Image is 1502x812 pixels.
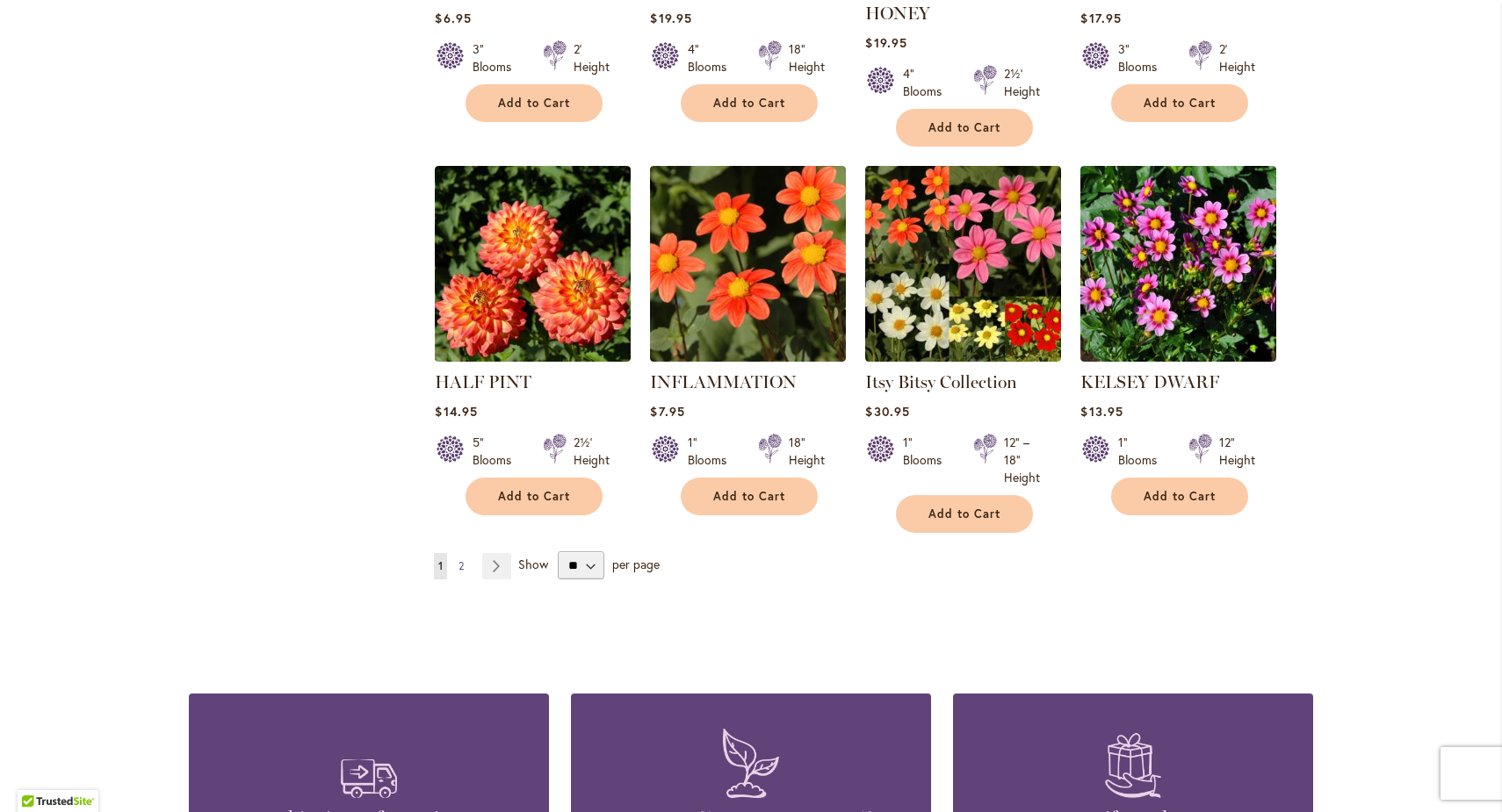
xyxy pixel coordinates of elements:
div: 18" Height [789,40,825,75]
button: Add to Cart [466,478,603,515]
button: Add to Cart [1111,84,1248,122]
span: Add to Cart [1144,96,1216,111]
div: 2½' Height [1004,65,1040,100]
button: Add to Cart [681,84,818,122]
span: $14.95 [435,403,477,420]
span: $13.95 [1080,403,1123,420]
a: HALF PINT [435,349,631,365]
iframe: Launch Accessibility Center [13,750,62,799]
span: $17.95 [1080,10,1121,26]
a: 2 [454,553,468,579]
span: $7.95 [650,403,684,420]
div: 4" Blooms [688,40,737,75]
div: 2½' Height [574,434,610,469]
span: Add to Cart [498,489,570,504]
span: Show [518,556,548,572]
a: Itsy Bitsy Collection [865,349,1061,365]
div: 12" – 18" Height [1004,434,1040,486]
div: 12" Height [1219,434,1255,469]
span: Add to Cart [498,96,570,111]
div: 1" Blooms [903,434,952,486]
div: 2' Height [574,40,610,75]
span: 1 [438,559,443,572]
div: 1" Blooms [688,434,737,469]
div: 5" Blooms [473,434,522,469]
span: $6.95 [435,10,471,26]
span: per page [612,556,660,572]
img: INFLAMMATION [650,166,846,362]
span: 2 [459,559,464,572]
span: Add to Cart [928,507,1000,521]
div: 1" Blooms [1118,434,1167,469]
div: 18" Height [789,434,825,469]
img: Itsy Bitsy Collection [865,166,1061,362]
button: Add to Cart [896,495,1033,533]
a: HALF PINT [435,371,531,392]
a: INFLAMMATION [650,371,797,392]
a: Itsy Bitsy Collection [865,371,1017,392]
span: $19.95 [865,34,906,51]
a: KELSEY DWARF [1080,371,1219,392]
a: INFLAMMATION [650,349,846,365]
div: 3" Blooms [1118,40,1167,75]
div: 4" Blooms [903,65,952,100]
span: Add to Cart [713,489,785,504]
button: Add to Cart [681,478,818,515]
span: Add to Cart [928,120,1000,135]
button: Add to Cart [1111,478,1248,515]
div: 2' Height [1219,40,1255,75]
span: $19.95 [650,10,691,26]
span: Add to Cart [713,96,785,111]
a: KELSEY DWARF [1080,349,1276,365]
button: Add to Cart [896,109,1033,147]
span: Add to Cart [1144,489,1216,504]
div: 3" Blooms [473,40,522,75]
img: KELSEY DWARF [1080,166,1276,362]
button: Add to Cart [466,84,603,122]
span: $30.95 [865,403,909,420]
img: HALF PINT [435,166,631,362]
